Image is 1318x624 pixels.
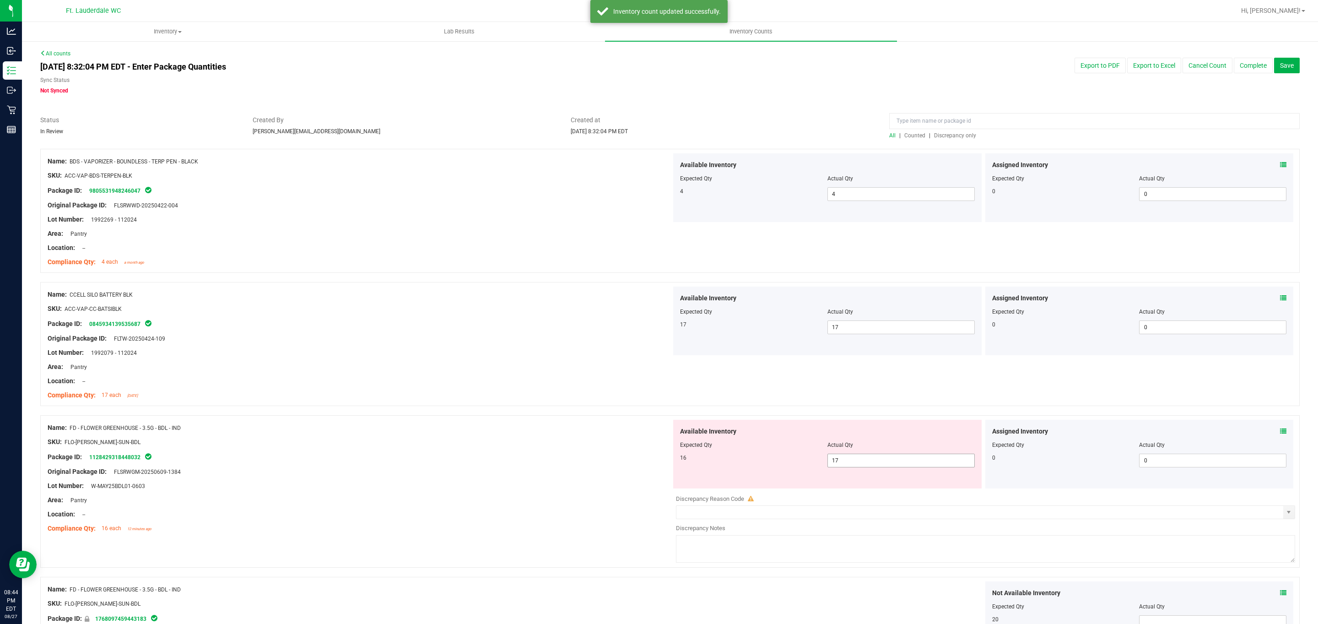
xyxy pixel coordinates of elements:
span: Pantry [66,364,87,370]
span: -- [78,511,85,518]
div: 0 [992,320,1140,329]
span: Pantry [66,497,87,504]
span: Inventory Counts [717,27,785,36]
div: Actual Qty [1139,174,1286,183]
span: [DATE] 8:32:04 PM EDT [571,128,628,135]
span: Name: [48,424,67,431]
span: Save [1280,62,1294,69]
span: Not Available Inventory [992,588,1060,598]
span: 4 [680,188,683,195]
span: Assigned Inventory [992,293,1048,303]
iframe: Resource center [9,551,37,578]
span: Actual Qty [827,309,853,315]
span: Ft. Lauderdale WC [66,7,121,15]
span: [DATE] [127,394,138,398]
span: Lot Number: [48,216,84,223]
div: Expected Qty [992,174,1140,183]
div: Expected Qty [992,308,1140,316]
span: Area: [48,230,63,237]
div: 0 [992,454,1140,462]
inline-svg: Analytics [7,27,16,36]
span: BDS - VAPORIZER - BOUNDLESS - TERP PEN - BLACK [70,158,198,165]
a: 1128429318448032 [89,454,140,461]
span: Not Synced [40,87,68,94]
span: Available Inventory [680,293,736,303]
span: Assigned Inventory [992,160,1048,170]
span: Expected Qty [680,175,712,182]
button: Complete [1234,58,1273,73]
span: Location: [48,510,75,518]
a: Counted [902,132,929,139]
span: Assigned Inventory [992,427,1048,436]
span: FD - FLOWER GREENHOUSE - 3.5G - BDL - IND [70,425,181,431]
span: In Sync [144,452,152,461]
span: 4 each [102,259,118,265]
h4: [DATE] 8:32:04 PM EDT - Enter Package Quantities [40,62,769,71]
span: CCELL SILO BATTERY BLK [70,292,133,298]
span: Created at [571,115,875,125]
div: Discrepancy Notes [676,524,1295,533]
span: 17 each [102,392,121,398]
span: [PERSON_NAME][EMAIL_ADDRESS][DOMAIN_NAME] [253,128,380,135]
span: 1992269 - 112024 [86,217,137,223]
span: 16 each [102,525,121,532]
span: Area: [48,363,63,370]
input: 0 [1140,188,1286,201]
label: Sync Status [40,76,70,84]
span: FD - FLOWER GREENHOUSE - 3.5G - BDL - IND [70,586,181,593]
span: 17 [680,321,686,328]
span: FLO-[PERSON_NAME]-SUN-BDL [65,439,140,445]
div: 20 [992,615,1140,624]
div: 0 [992,187,1140,195]
input: 0 [1140,454,1286,467]
span: Actual Qty [827,442,853,448]
span: Actual Qty [827,175,853,182]
button: Export to PDF [1075,58,1126,73]
span: SKU: [48,172,62,179]
span: 16 [680,455,686,461]
span: Name: [48,157,67,165]
input: 17 [828,454,974,467]
div: Expected Qty [992,602,1140,611]
button: Export to Excel [1127,58,1181,73]
span: Original Package ID: [48,335,107,342]
span: Discrepancy Reason Code [676,495,744,502]
a: Discrepancy only [932,132,976,139]
span: Area: [48,496,63,504]
a: Inventory [22,22,313,41]
span: In Review [40,128,63,135]
span: Hi, [PERSON_NAME]! [1241,7,1301,14]
a: Inventory Counts [605,22,897,41]
span: All [889,132,896,139]
span: Status [40,115,239,125]
span: SKU: [48,600,62,607]
span: Compliance Qty: [48,258,96,266]
p: 08/27 [4,613,18,620]
button: Cancel Count [1183,58,1232,73]
span: Location: [48,244,75,251]
span: | [899,132,901,139]
span: In Sync [150,613,158,623]
span: Pantry [66,231,87,237]
span: Original Package ID: [48,201,107,209]
span: Expected Qty [680,309,712,315]
span: Lab Results [432,27,487,36]
span: Available Inventory [680,427,736,436]
span: | [929,132,930,139]
inline-svg: Outbound [7,86,16,95]
span: FLO-[PERSON_NAME]-SUN-BDL [65,601,140,607]
a: All counts [40,50,70,57]
span: ACC-VAP-CC-BATSIBLK [65,306,122,312]
span: Location: [48,377,75,385]
span: Name: [48,291,67,298]
div: Inventory count updated successfully. [613,7,721,16]
inline-svg: Retail [7,105,16,114]
button: Save [1274,58,1300,73]
inline-svg: Inbound [7,46,16,55]
span: Package ID: [48,320,82,327]
input: 17 [828,321,974,334]
div: Actual Qty [1139,441,1286,449]
input: 0 [1140,321,1286,334]
span: Package ID: [48,187,82,194]
a: 9805531948246047 [89,188,140,194]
